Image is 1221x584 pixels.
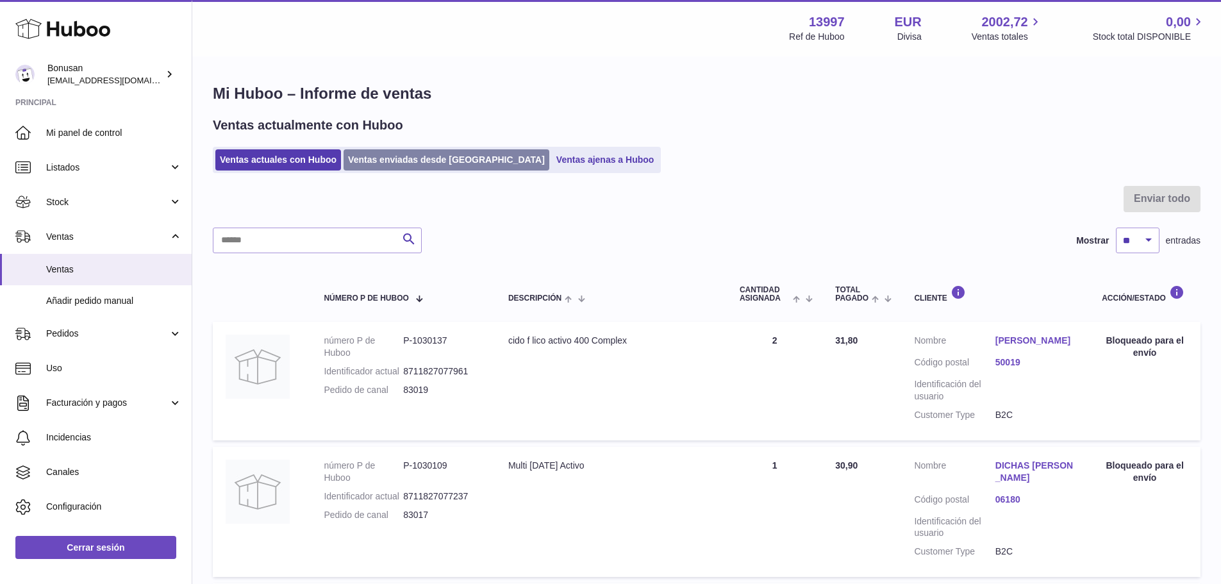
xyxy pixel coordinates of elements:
strong: 13997 [809,13,845,31]
a: Ventas ajenas a Huboo [552,149,659,171]
dt: Pedido de canal [324,384,403,396]
dt: Customer Type [914,409,995,421]
a: 50019 [995,356,1076,369]
div: cido f lico activo 400 Complex [508,335,714,347]
span: 0,00 [1166,13,1191,31]
dt: Identificador actual [324,490,403,503]
h2: Ventas actualmente con Huboo [213,117,403,134]
dt: Identificación del usuario [914,515,995,540]
div: Multi [DATE] Activo [508,460,714,472]
a: 0,00 Stock total DISPONIBLE [1093,13,1206,43]
h1: Mi Huboo – Informe de ventas [213,83,1200,104]
div: Bonusan [47,62,163,87]
span: Incidencias [46,431,182,444]
dt: Código postal [914,494,995,509]
dt: número P de Huboo [324,335,403,359]
span: 2002,72 [981,13,1027,31]
span: Cantidad ASIGNADA [740,286,790,303]
span: 31,80 [835,335,858,346]
a: 2002,72 Ventas totales [972,13,1043,43]
dt: Identificador actual [324,365,403,378]
span: Facturación y pagos [46,397,169,409]
span: Ventas [46,263,182,276]
div: Ref de Huboo [789,31,844,43]
dt: Identificación del usuario [914,378,995,403]
td: 2 [727,322,822,440]
span: Stock total DISPONIBLE [1093,31,1206,43]
span: Ventas [46,231,169,243]
span: Ventas totales [972,31,1043,43]
dt: Nombre [914,460,995,487]
a: Ventas enviadas desde [GEOGRAPHIC_DATA] [344,149,549,171]
dd: P-1030137 [403,335,483,359]
span: Canales [46,466,182,478]
img: no-photo.jpg [226,335,290,399]
span: Total pagado [835,286,868,303]
span: Descripción [508,294,561,303]
img: internalAdmin-13997@internal.huboo.com [15,65,35,84]
td: 1 [727,447,822,577]
a: Cerrar sesión [15,536,176,559]
dd: 83019 [403,384,483,396]
span: Stock [46,196,169,208]
div: Cliente [914,285,1076,303]
dt: Código postal [914,356,995,372]
span: [EMAIL_ADDRESS][DOMAIN_NAME] [47,75,188,85]
div: Divisa [897,31,922,43]
label: Mostrar [1076,235,1109,247]
a: 06180 [995,494,1076,506]
dt: Pedido de canal [324,509,403,521]
span: Uso [46,362,182,374]
span: Mi panel de control [46,127,182,139]
img: no-photo.jpg [226,460,290,524]
dd: B2C [995,546,1076,558]
dd: P-1030109 [403,460,483,484]
dt: Customer Type [914,546,995,558]
div: Bloqueado para el envío [1102,460,1188,484]
dd: 8711827077961 [403,365,483,378]
a: Ventas actuales con Huboo [215,149,341,171]
dt: Nombre [914,335,995,350]
strong: EUR [895,13,922,31]
span: entradas [1166,235,1200,247]
span: número P de Huboo [324,294,408,303]
span: Pedidos [46,328,169,340]
dd: B2C [995,409,1076,421]
span: Listados [46,162,169,174]
div: Acción/Estado [1102,285,1188,303]
a: DICHAS [PERSON_NAME] [995,460,1076,484]
dt: número P de Huboo [324,460,403,484]
a: [PERSON_NAME] [995,335,1076,347]
div: Bloqueado para el envío [1102,335,1188,359]
dd: 83017 [403,509,483,521]
span: 30,90 [835,460,858,471]
span: Configuración [46,501,182,513]
span: Añadir pedido manual [46,295,182,307]
dd: 8711827077237 [403,490,483,503]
